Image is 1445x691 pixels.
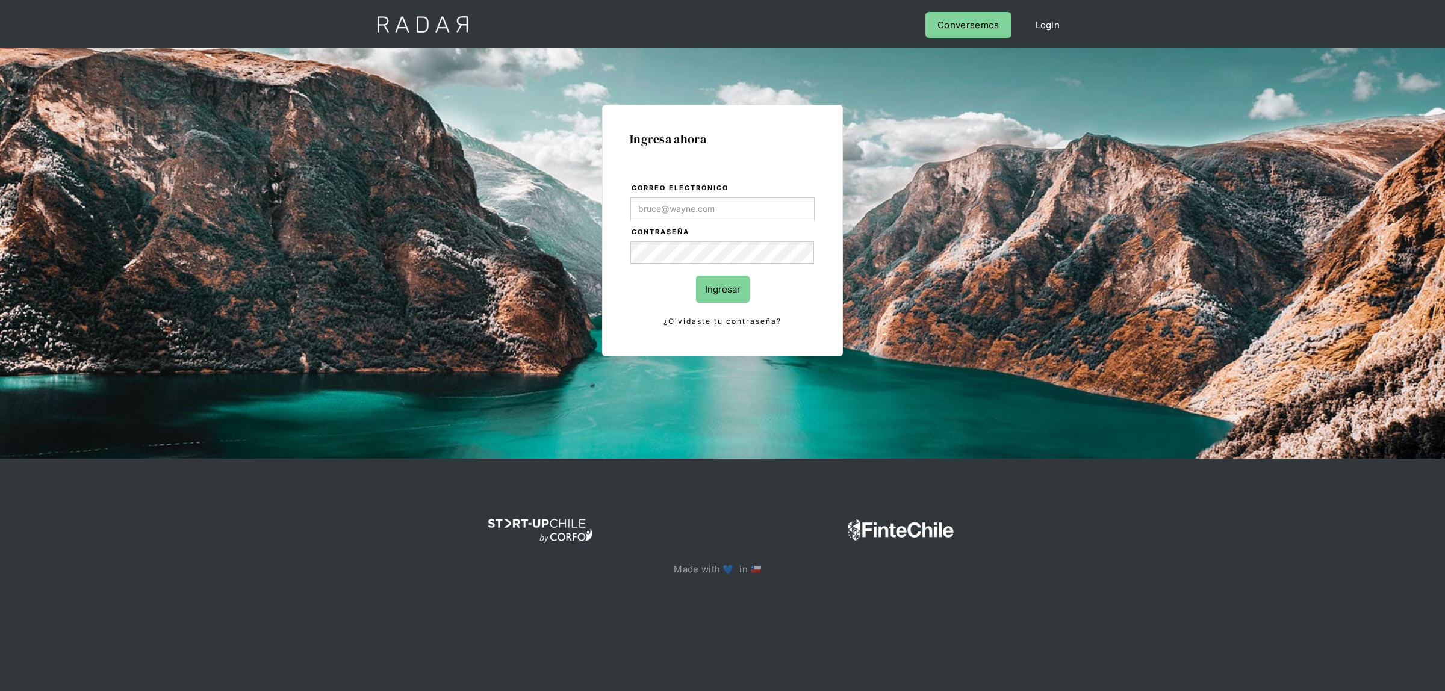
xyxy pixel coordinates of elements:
label: Correo electrónico [632,182,815,194]
a: Conversemos [925,12,1011,38]
a: ¿Olvidaste tu contraseña? [630,315,815,328]
h1: Ingresa ahora [630,132,815,146]
input: bruce@wayne.com [630,197,815,220]
p: Made with 💙 in 🇨🇱 [674,561,771,577]
input: Ingresar [696,276,750,303]
a: Login [1024,12,1072,38]
form: Login Form [630,182,815,329]
label: Contraseña [632,226,815,238]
